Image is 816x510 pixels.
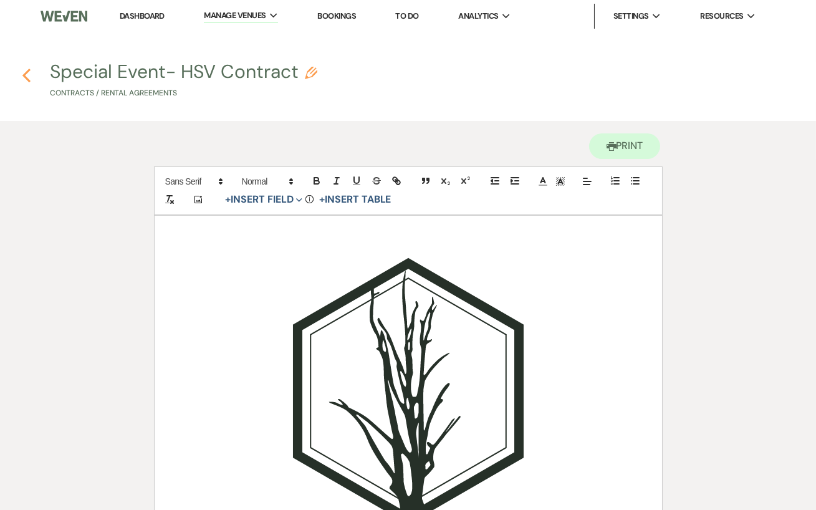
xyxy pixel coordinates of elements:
span: Settings [613,10,649,22]
button: Print [589,133,661,159]
a: Dashboard [120,11,165,21]
a: Bookings [317,11,356,21]
span: Text Color [534,174,552,189]
span: + [226,195,231,204]
button: Insert Field [221,192,307,207]
span: + [319,195,325,204]
button: +Insert Table [315,192,395,207]
img: Weven Logo [41,3,87,29]
span: Manage Venues [204,9,266,22]
span: Header Formats [236,174,297,189]
button: Special Event- HSV ContractContracts / Rental Agreements [50,62,317,99]
span: Analytics [458,10,498,22]
span: Resources [700,10,743,22]
span: Alignment [578,174,596,189]
p: Contracts / Rental Agreements [50,87,317,99]
span: Text Background Color [552,174,569,189]
a: To Do [396,11,419,21]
